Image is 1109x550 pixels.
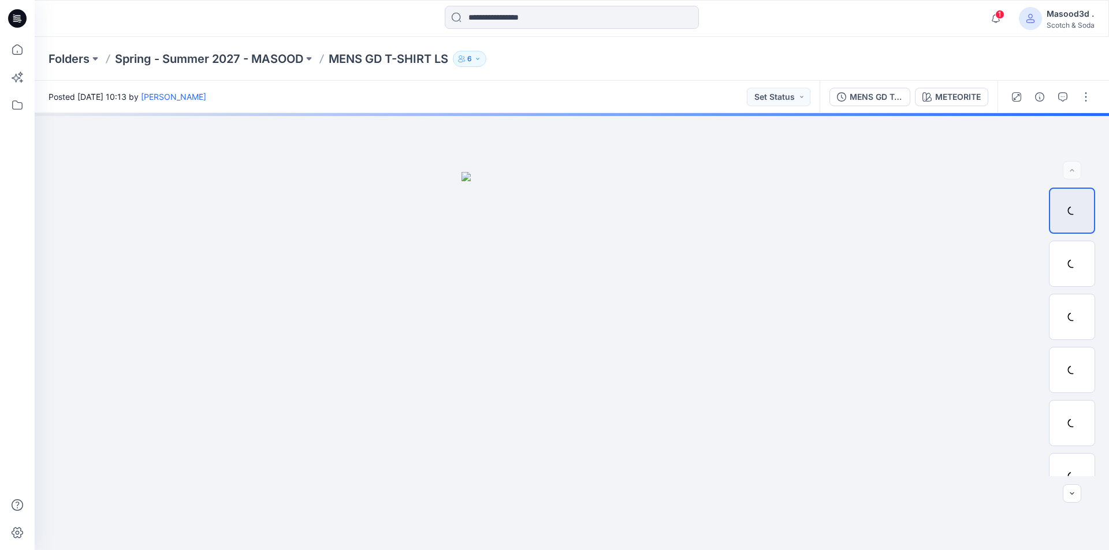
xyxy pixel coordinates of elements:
[467,53,472,65] p: 6
[49,91,206,103] span: Posted [DATE] 10:13 by
[1026,14,1035,23] svg: avatar
[49,51,90,67] a: Folders
[915,88,988,106] button: METEORITE
[329,51,448,67] p: MENS GD T-SHIRT LS
[1047,21,1095,29] div: Scotch & Soda
[1030,88,1049,106] button: Details
[453,51,486,67] button: 6
[115,51,303,67] a: Spring - Summer 2027 - MASOOD
[850,91,903,103] div: MENS GD T-SHIRT LS
[935,91,981,103] div: METEORITE
[829,88,910,106] button: MENS GD T-SHIRT LS
[1047,7,1095,21] div: Masood3d .
[995,10,1004,19] span: 1
[141,92,206,102] a: [PERSON_NAME]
